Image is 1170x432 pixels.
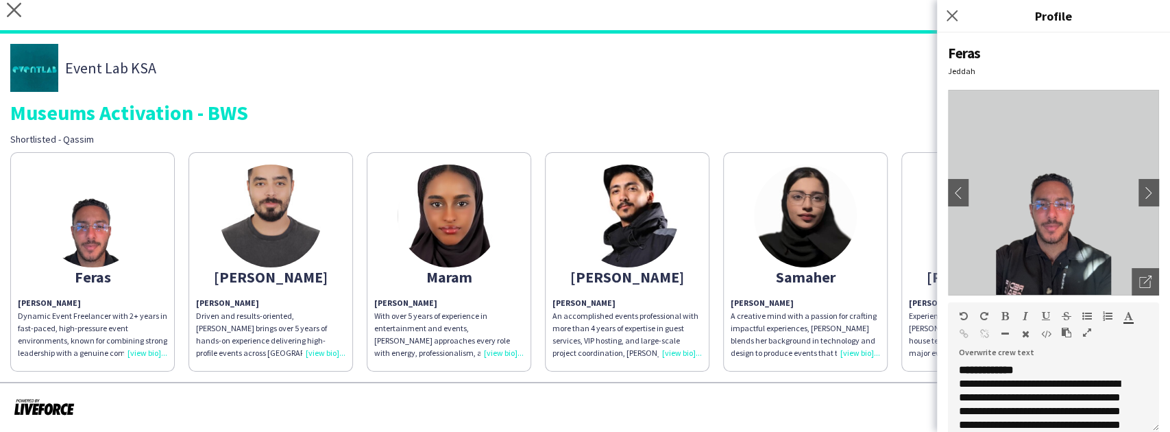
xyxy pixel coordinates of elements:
[552,297,702,359] p: An accomplished events professional with more than 4 years of expertise in guest services, VIP ho...
[10,102,1160,123] div: Museums Activation - BWS
[576,165,679,267] img: thumb-67db0dfce5dc5.jpeg
[10,133,413,145] div: Shortlisted - Qassim
[731,298,794,308] strong: [PERSON_NAME]
[948,44,1159,62] div: Feras
[196,271,345,283] div: [PERSON_NAME]
[10,44,58,92] img: thumb-0bb4e2d8-acb8-43bc-afd2-4ef8c905ec8c.jpg
[398,165,500,267] img: thumb-672ce20ec6f2e.jpeg
[196,298,259,308] strong: [PERSON_NAME]
[18,271,167,283] div: Feras
[1062,311,1071,322] button: Strikethrough
[1021,328,1030,339] button: Clear Formatting
[932,165,1035,267] img: thumb-689595af78216.jpeg
[1103,311,1112,322] button: Ordered List
[65,62,156,74] span: Event Lab KSA
[948,66,1159,76] div: Jeddah
[731,297,880,359] p: A creative mind with a passion for crafting impactful experiences, [PERSON_NAME] blends her backg...
[219,165,322,267] img: thumb-685a66355b1cb.jpeg
[1082,311,1092,322] button: Unordered List
[1132,268,1159,296] div: Open photos pop-in
[1082,327,1092,338] button: Fullscreen
[1000,328,1010,339] button: Horizontal Line
[754,165,857,267] img: thumb-680920ca27b61.jpeg
[909,271,1058,283] div: [PERSON_NAME]
[959,311,968,322] button: Undo
[18,298,81,308] strong: [PERSON_NAME]
[979,311,989,322] button: Redo
[1062,327,1071,338] button: Paste as plain text
[14,397,75,416] img: Powered by Liveforce
[1041,328,1051,339] button: HTML Code
[196,297,345,359] p: Driven and results-oriented, [PERSON_NAME] brings over 5 years of hands-on experience delivering ...
[374,298,437,308] strong: [PERSON_NAME]
[18,297,167,359] p: Dynamic Event Freelancer with 2+ years in fast-paced, high-pressure event environments, known for...
[731,271,880,283] div: Samaher
[1041,311,1051,322] button: Underline
[374,271,524,283] div: Maram
[1021,311,1030,322] button: Italic
[1123,311,1133,322] button: Text Color
[1000,311,1010,322] button: Bold
[552,298,616,308] strong: [PERSON_NAME]
[552,271,702,283] div: [PERSON_NAME]
[41,165,144,267] img: thumb-96541979-d321-41b5-a117-bd6b0ba0e877.png
[909,298,1027,308] strong: [PERSON_NAME] - Team Leader
[937,7,1170,25] h3: Profile
[948,90,1159,296] img: Crew avatar or photo
[909,297,1058,359] p: Experienced and versatile, [PERSON_NAME] has managed front-of-house teams and hostess operations ...
[374,297,524,359] p: With over 5 years of experience in entertainment and events, [PERSON_NAME] approaches every role ...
